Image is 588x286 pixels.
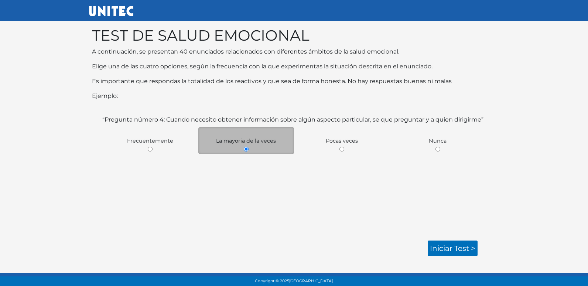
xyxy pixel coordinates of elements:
[429,137,447,144] span: Nunca
[92,27,496,44] h1: TEST DE SALUD EMOCIONAL
[89,6,133,16] img: UNITEC
[92,47,496,56] p: A continuación, se presentan 40 enunciados relacionados con diferentes ámbitos de la salud emocio...
[102,115,483,124] label: “Pregunta número 4: Cuando necesito obtener información sobre algún aspecto particular, se que pr...
[92,92,496,101] p: Ejemplo:
[92,62,496,71] p: Elige una de las cuatro opciones, según la frecuencia con la que experimentas la situación descri...
[326,137,358,144] span: Pocas veces
[127,137,173,144] span: Frecuentemente
[216,137,276,144] span: La mayoria de la veces
[92,77,496,86] p: Es importante que respondas la totalidad de los reactivos y que sea de forma honesta. No hay resp...
[428,241,478,256] a: Iniciar test >
[289,279,334,283] span: [GEOGRAPHIC_DATA].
